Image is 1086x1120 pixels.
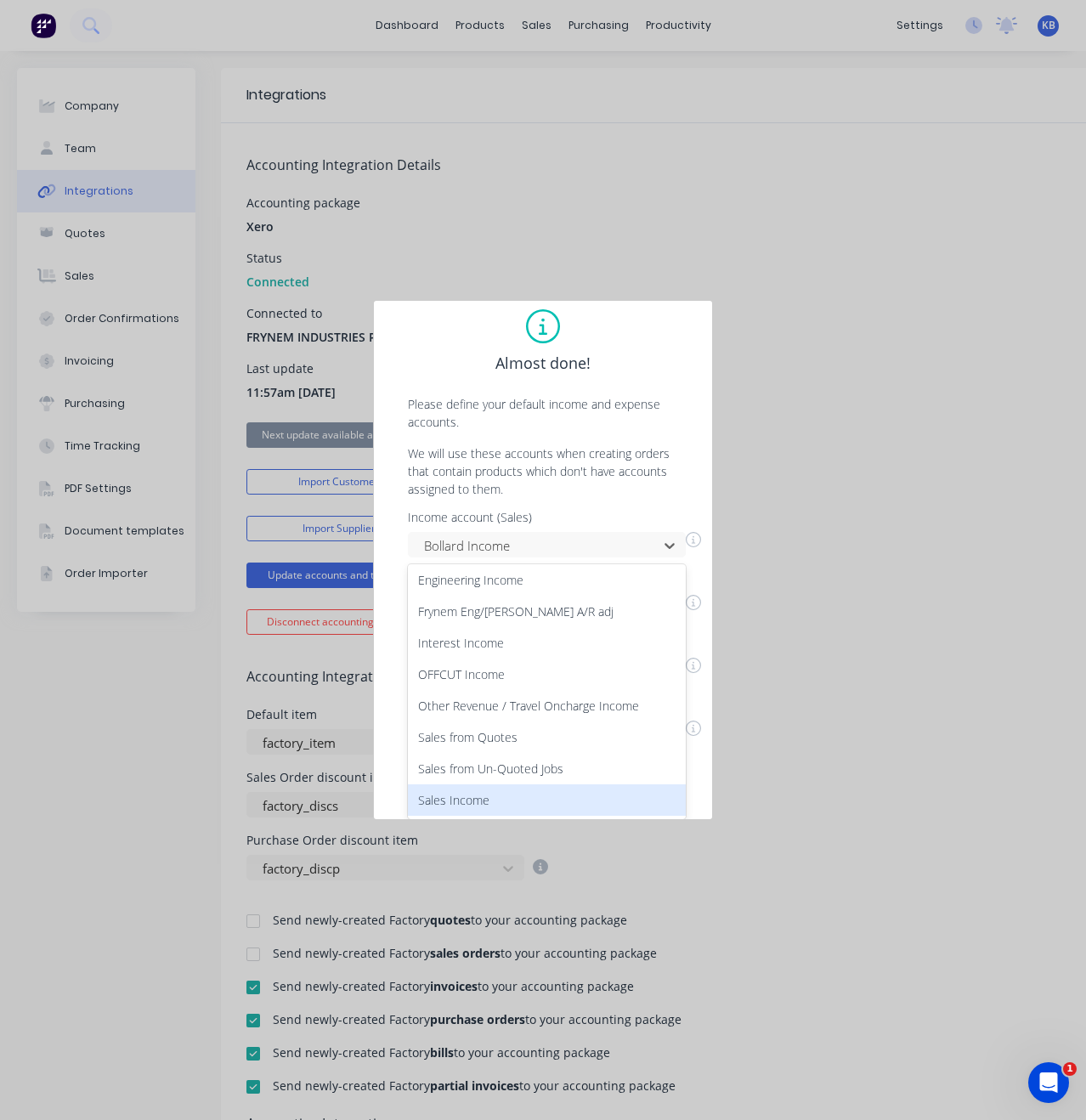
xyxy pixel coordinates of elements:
div: Interest Income [408,627,686,659]
div: OFFCUT Income [408,659,686,690]
div: Income account (Sales) [408,512,701,523]
span: Almost done! [495,352,591,375]
div: Frynem Eng/[PERSON_NAME] A/R adj [408,596,686,627]
img: Factory [31,13,56,38]
div: Sales from Quotes [408,721,686,753]
p: We will use these accounts when creating orders that contain products which don't have accounts a... [391,444,695,498]
div: Engineering Income [408,564,686,596]
p: Please define your default income and expense accounts. [391,395,695,431]
iframe: Intercom live chat [1028,1062,1069,1103]
span: 1 [1063,1062,1077,1076]
div: Other Revenue / Travel Oncharge Income [408,690,686,721]
div: Sales Income [408,784,686,816]
div: Sales from Un-Quoted Jobs [408,753,686,784]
